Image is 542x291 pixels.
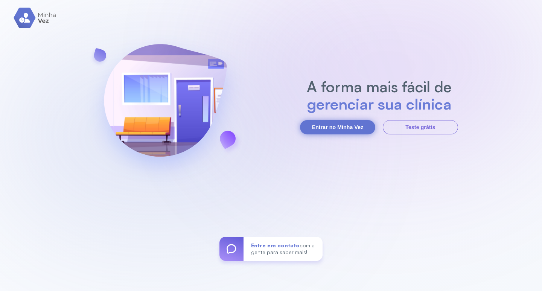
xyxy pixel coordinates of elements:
span: Entre em contato [251,242,300,248]
button: Entrar no Minha Vez [300,120,375,134]
img: logo.svg [14,8,57,28]
h2: A forma mais fácil de [303,78,455,95]
img: banner-login.svg [84,24,247,188]
h2: gerenciar sua clínica [303,95,455,113]
div: com a gente para saber mais! [244,237,323,261]
a: Entre em contatocom a gente para saber mais! [219,237,323,261]
button: Teste grátis [383,120,458,134]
